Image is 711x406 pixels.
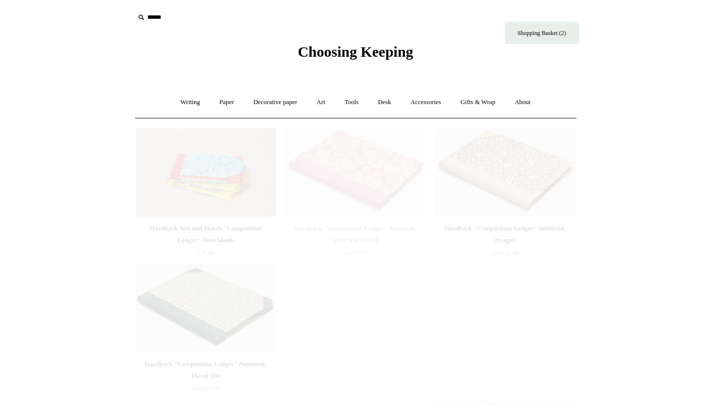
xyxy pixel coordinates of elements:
[336,89,368,115] a: Tools
[171,89,209,115] a: Writing
[369,89,400,115] a: Desk
[435,222,575,263] a: Hardback "Composition Ledger" Notebook, Dragon from£25.00
[506,89,540,115] a: About
[210,89,243,115] a: Paper
[197,249,215,256] span: £20.00
[136,128,276,217] img: Hardback Mix and Match "Composition Ledger" Sketchbook
[192,384,220,392] span: £25.00
[136,128,276,217] a: Hardback Mix and Match "Composition Ledger" Sketchbook Hardback Mix and Match "Composition Ledger...
[298,51,413,58] a: Choosing Keeping
[136,358,276,399] a: Hardback "Composition Ledger" Notebook, Floral Tile from£25.00
[492,250,502,256] span: from
[435,264,575,353] a: Hardback "Composition Ledger" Notebook, English Garden Hardback "Composition Ledger" Notebook, En...
[402,89,450,115] a: Accessories
[138,222,273,246] div: Hardback Mix and Match "Composition Ledger" Sketchbook
[492,249,519,256] span: £25.00
[298,43,413,60] span: Choosing Keeping
[342,249,370,256] span: £25.00
[438,358,573,382] div: Hardback "Composition Ledger" Notebook, English Garden
[435,264,575,353] img: Hardback "Composition Ledger" Notebook, English Garden
[435,358,575,399] a: Hardback "Composition Ledger" Notebook, English Garden from£25.00
[136,222,276,263] a: Hardback Mix and Match "Composition Ledger" Sketchbook £20.00
[505,22,579,44] a: Shopping Basket (2)
[138,358,273,382] div: Hardback "Composition Ledger" Notebook, Floral Tile
[342,250,352,256] span: from
[451,89,504,115] a: Gifts & Wrap
[244,89,306,115] a: Decorative paper
[136,264,276,353] img: Hardback "Composition Ledger" Notebook, Floral Tile
[136,264,276,353] a: Hardback "Composition Ledger" Notebook, Floral Tile Hardback "Composition Ledger" Notebook, Flora...
[285,128,425,217] img: Hardback "Composition Ledger" Notebook, Post-War Floral
[285,222,425,263] a: Hardback "Composition Ledger" Notebook, Post-War Floral from£25.00
[438,222,573,246] div: Hardback "Composition Ledger" Notebook, Dragon
[435,128,575,217] img: Hardback "Composition Ledger" Notebook, Dragon
[308,89,334,115] a: Art
[492,384,519,392] span: £25.00
[492,386,502,391] span: from
[192,386,202,391] span: from
[288,222,423,246] div: Hardback "Composition Ledger" Notebook, Post-War Floral
[435,128,575,217] a: Hardback "Composition Ledger" Notebook, Dragon Hardback "Composition Ledger" Notebook, Dragon
[285,128,425,217] a: Hardback "Composition Ledger" Notebook, Post-War Floral Hardback "Composition Ledger" Notebook, P...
